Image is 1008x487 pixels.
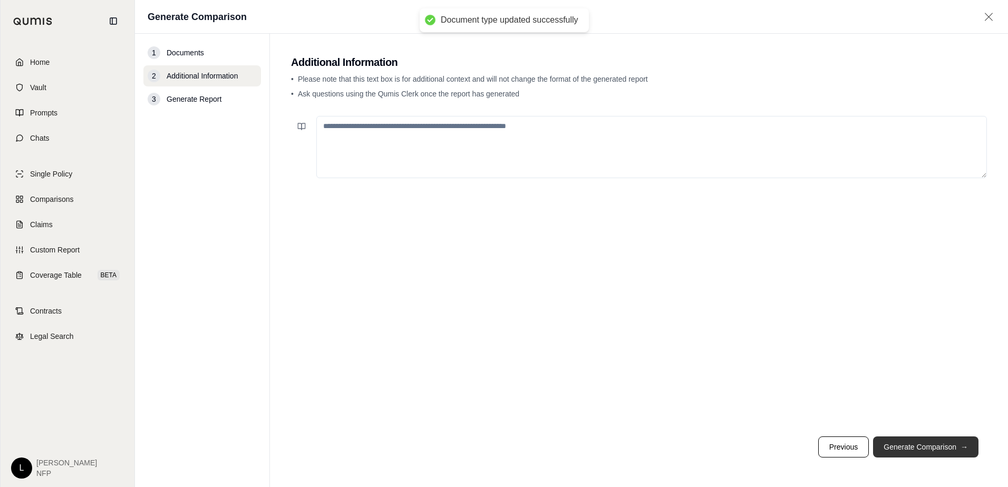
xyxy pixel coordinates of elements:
span: Comparisons [30,194,73,204]
span: [PERSON_NAME] [36,457,97,468]
a: Custom Report [7,238,128,261]
span: Chats [30,133,50,143]
span: • [291,75,294,83]
span: Custom Report [30,245,80,255]
span: Generate Report [167,94,221,104]
span: Please note that this text box is for additional context and will not change the format of the ge... [298,75,648,83]
div: 3 [148,93,160,105]
span: BETA [98,270,120,280]
img: Qumis Logo [13,17,53,25]
a: Legal Search [7,325,128,348]
div: L [11,457,32,479]
span: Claims [30,219,53,230]
a: Prompts [7,101,128,124]
div: Document type updated successfully [441,15,578,26]
a: Coverage TableBETA [7,264,128,287]
button: Generate Comparison→ [873,436,978,457]
a: Vault [7,76,128,99]
a: Claims [7,213,128,236]
span: Home [30,57,50,67]
div: 1 [148,46,160,59]
a: Chats [7,126,128,150]
button: Previous [818,436,869,457]
a: Comparisons [7,188,128,211]
a: Contracts [7,299,128,323]
span: NFP [36,468,97,479]
span: Documents [167,47,204,58]
span: Vault [30,82,46,93]
span: Prompts [30,108,57,118]
span: Ask questions using the Qumis Clerk once the report has generated [298,90,519,98]
span: • [291,90,294,98]
h2: Additional Information [291,55,987,70]
span: Legal Search [30,331,74,342]
h1: Generate Comparison [148,9,247,24]
button: Collapse sidebar [105,13,122,30]
span: Contracts [30,306,62,316]
span: Coverage Table [30,270,82,280]
a: Single Policy [7,162,128,186]
a: Home [7,51,128,74]
span: Additional Information [167,71,238,81]
span: Single Policy [30,169,72,179]
div: 2 [148,70,160,82]
span: → [961,442,968,452]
